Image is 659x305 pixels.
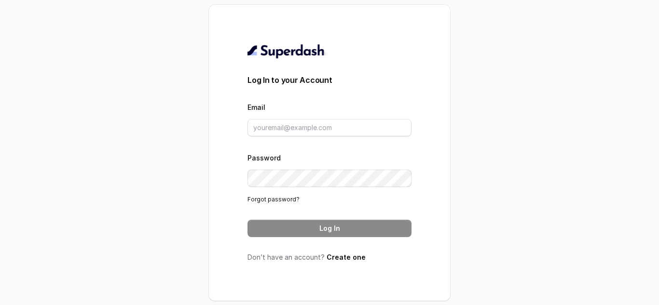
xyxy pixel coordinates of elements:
img: light.svg [247,43,325,59]
h3: Log In to your Account [247,74,412,86]
button: Log In [247,220,412,237]
label: Email [247,103,265,111]
input: youremail@example.com [247,119,412,136]
label: Password [247,154,281,162]
a: Create one [327,253,366,261]
p: Don’t have an account? [247,252,412,262]
a: Forgot password? [247,196,300,203]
